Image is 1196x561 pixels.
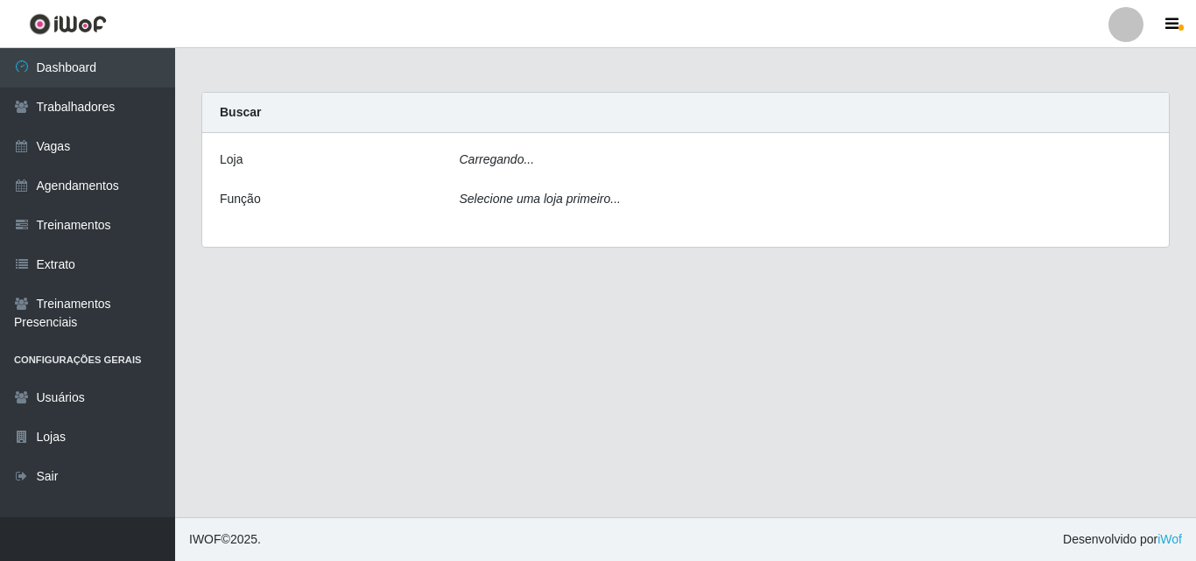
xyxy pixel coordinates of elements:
[1063,530,1182,549] span: Desenvolvido por
[460,152,535,166] i: Carregando...
[1157,532,1182,546] a: iWof
[189,530,261,549] span: © 2025 .
[220,190,261,208] label: Função
[460,192,621,206] i: Selecione uma loja primeiro...
[220,151,243,169] label: Loja
[189,532,222,546] span: IWOF
[29,13,107,35] img: CoreUI Logo
[220,105,261,119] strong: Buscar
